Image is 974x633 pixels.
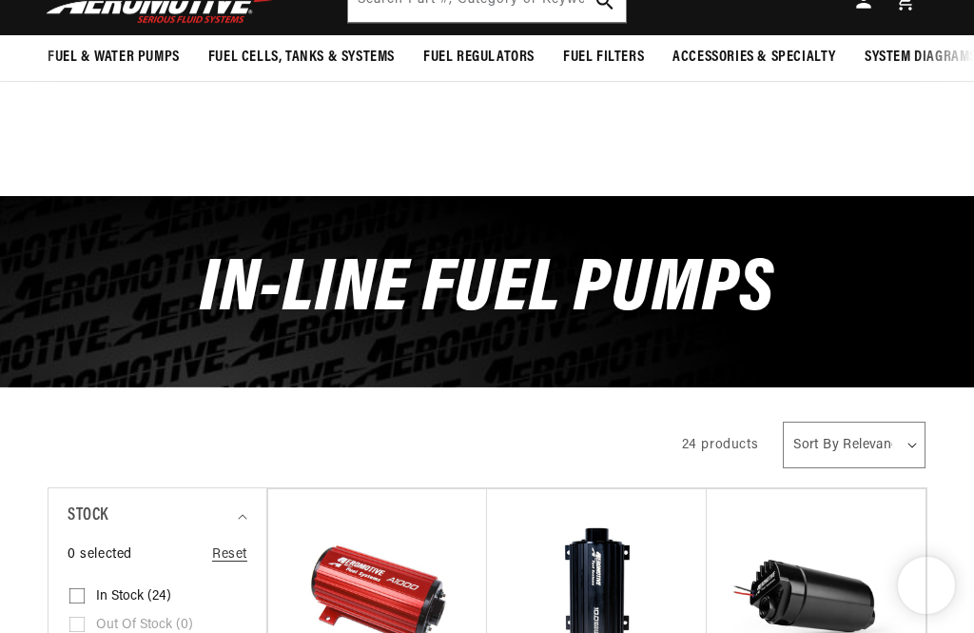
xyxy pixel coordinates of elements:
[33,35,194,80] summary: Fuel & Water Pumps
[409,35,549,80] summary: Fuel Regulators
[563,48,644,68] span: Fuel Filters
[96,588,171,605] span: In stock (24)
[208,48,395,68] span: Fuel Cells, Tanks & Systems
[68,488,247,544] summary: Stock (0 selected)
[549,35,658,80] summary: Fuel Filters
[200,253,774,328] span: In-Line Fuel Pumps
[658,35,850,80] summary: Accessories & Specialty
[682,438,759,452] span: 24 products
[68,544,132,565] span: 0 selected
[48,48,180,68] span: Fuel & Water Pumps
[68,503,108,530] span: Stock
[423,48,535,68] span: Fuel Regulators
[212,544,247,565] a: Reset
[672,48,836,68] span: Accessories & Specialty
[194,35,409,80] summary: Fuel Cells, Tanks & Systems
